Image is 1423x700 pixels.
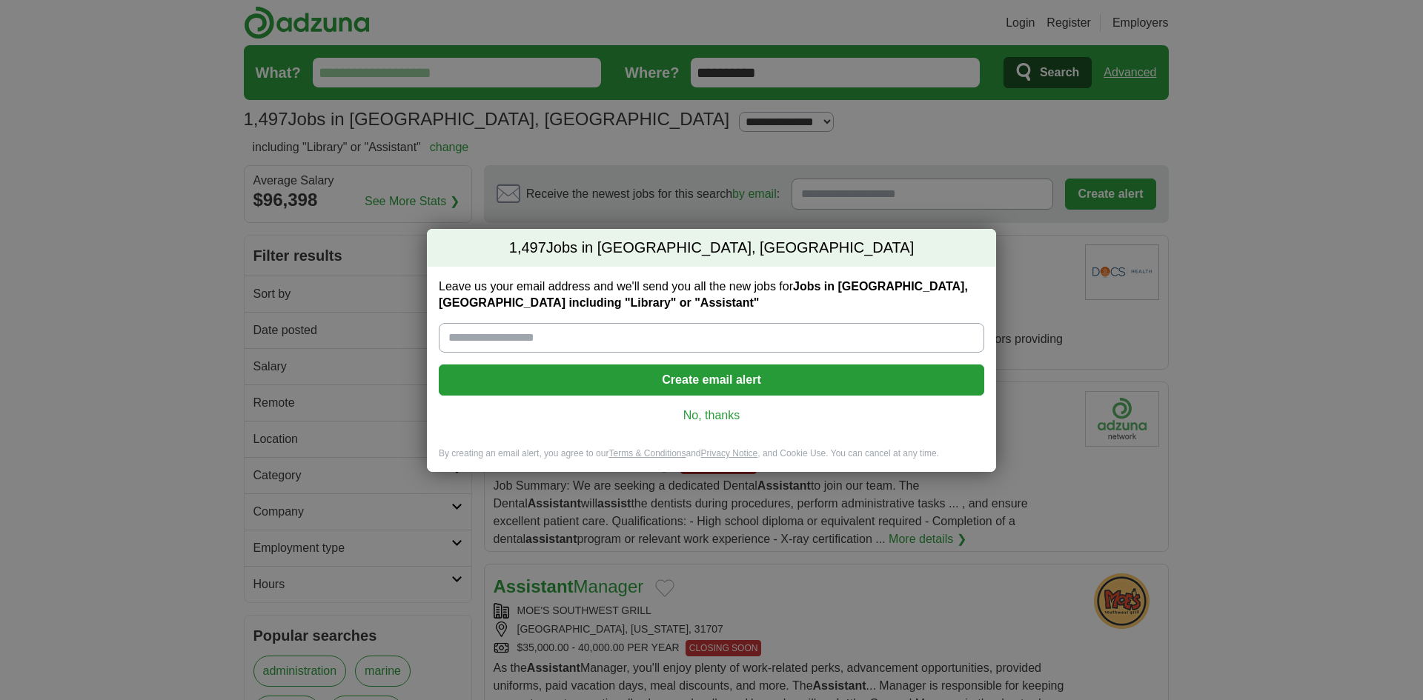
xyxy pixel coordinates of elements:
[509,238,546,259] span: 1,497
[701,448,758,459] a: Privacy Notice
[427,229,996,267] h2: Jobs in [GEOGRAPHIC_DATA], [GEOGRAPHIC_DATA]
[608,448,686,459] a: Terms & Conditions
[439,364,984,396] button: Create email alert
[427,447,996,472] div: By creating an email alert, you agree to our and , and Cookie Use. You can cancel at any time.
[439,279,984,311] label: Leave us your email address and we'll send you all the new jobs for
[451,407,972,424] a: No, thanks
